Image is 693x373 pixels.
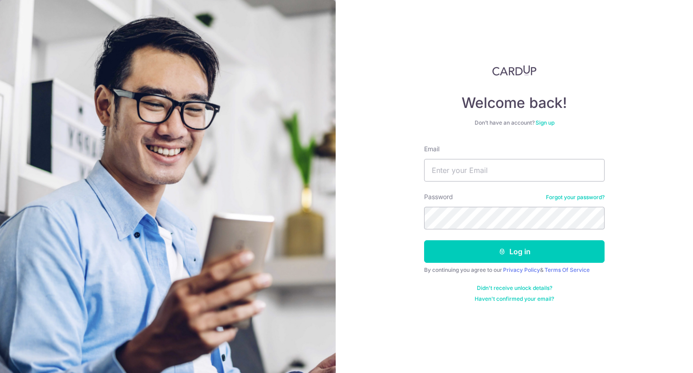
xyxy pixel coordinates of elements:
[424,159,605,182] input: Enter your Email
[492,65,536,76] img: CardUp Logo
[424,119,605,126] div: Don’t have an account?
[424,192,453,201] label: Password
[546,194,605,201] a: Forgot your password?
[424,94,605,112] h4: Welcome back!
[536,119,554,126] a: Sign up
[424,240,605,263] button: Log in
[545,266,590,273] a: Terms Of Service
[475,295,554,303] a: Haven't confirmed your email?
[424,266,605,274] div: By continuing you agree to our &
[477,284,552,292] a: Didn't receive unlock details?
[424,145,439,154] label: Email
[503,266,540,273] a: Privacy Policy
